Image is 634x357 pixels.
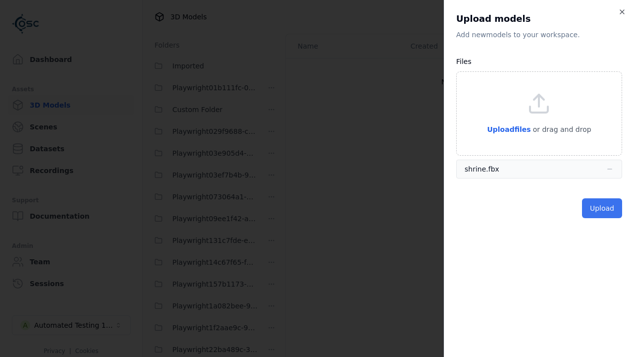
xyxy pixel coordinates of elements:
[456,30,622,40] p: Add new model s to your workspace.
[487,125,530,133] span: Upload files
[456,12,622,26] h2: Upload models
[582,198,622,218] button: Upload
[456,58,472,65] label: Files
[531,123,591,135] p: or drag and drop
[465,164,499,174] div: shrine.fbx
